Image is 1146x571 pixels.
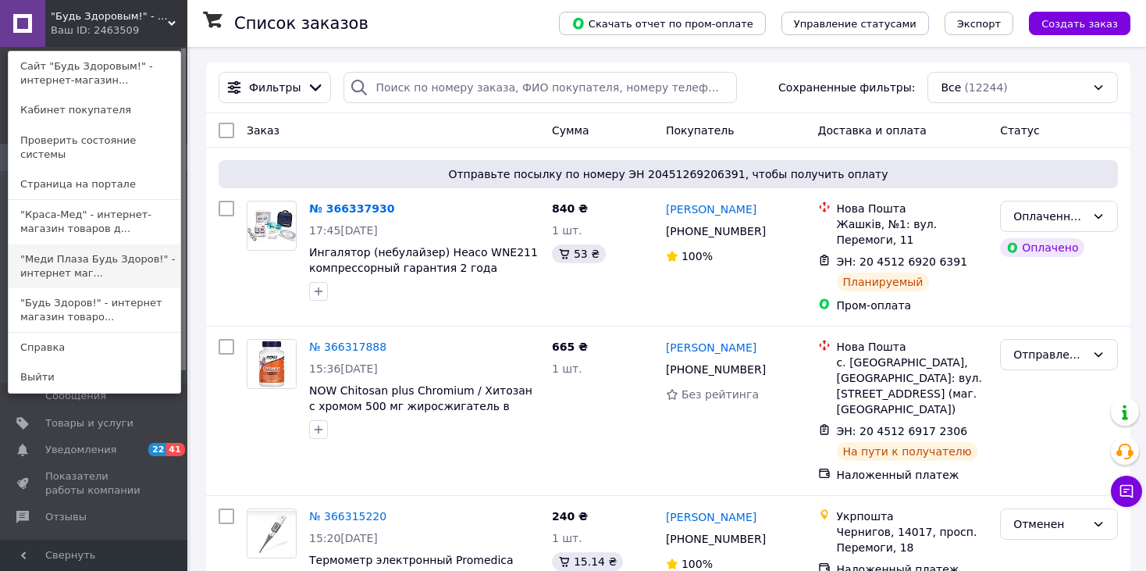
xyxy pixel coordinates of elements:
span: 41 [166,443,184,456]
span: 840 ₴ [552,202,588,215]
span: Отзывы [45,510,87,524]
a: NOW Chitosan plus Chromium / Хитозан с хромом 500 мг жиросжигатель в капсулах №120 [309,384,532,428]
button: Экспорт [945,12,1013,35]
span: Уведомления [45,443,116,457]
span: 15:20[DATE] [309,532,378,544]
span: Создать заказ [1041,18,1118,30]
h1: Список заказов [234,14,368,33]
a: № 366315220 [309,510,386,523]
button: Чат с покупателем [1111,476,1142,507]
a: Сайт "Будь Здоровым!" - интернет-магазин... [9,52,180,95]
span: Покупатель [666,124,735,137]
span: Фильтры [249,80,301,95]
a: "Краса-Мед" - интернет-магазин товаров д... [9,200,180,244]
img: Фото товару [247,511,296,556]
span: Управление статусами [794,18,916,30]
div: Чернигов, 14017, просп. Перемоги, 18 [837,524,988,555]
div: 15.14 ₴ [552,552,623,571]
span: Заказ [247,124,279,137]
div: Жашків, №1: вул. Перемоги, 11 [837,216,988,248]
span: 100% [682,250,713,262]
a: Справка [9,333,180,362]
img: Фото товару [247,210,296,241]
div: Оплачено [1000,238,1084,257]
span: 22 [148,443,166,456]
div: Планируемый [837,273,930,291]
a: Выйти [9,362,180,392]
span: 1 шт. [552,362,582,375]
span: 1 шт. [552,224,582,237]
div: 53 ₴ [552,244,606,263]
span: Сохраненные фильтры: [778,80,915,95]
span: Статус [1000,124,1040,137]
span: "Будь Здоровым!" - интернет-магазин медтехники для дома. [51,9,168,23]
span: [PHONE_NUMBER] [666,225,766,237]
div: Ваш ID: 2463509 [51,23,116,37]
span: Скачать отчет по пром-оплате [571,16,753,30]
div: На пути к получателю [837,442,978,461]
a: Фото товару [247,339,297,389]
a: [PERSON_NAME] [666,340,756,355]
span: [PHONE_NUMBER] [666,363,766,376]
a: [PERSON_NAME] [666,202,756,217]
span: Сообщения [45,389,106,403]
button: Скачать отчет по пром-оплате [559,12,766,35]
a: "Будь Здоров!" - интернет магазин товаро... [9,288,180,332]
a: Страница на портале [9,170,180,199]
div: Укрпошта [837,509,988,524]
span: Сумма [552,124,589,137]
div: Оплаченный [1013,208,1086,225]
span: Товары и услуги [45,416,133,430]
a: "Меди Плаза Будь Здоров!" - интернет маг... [9,244,180,288]
div: Отменен [1013,516,1086,533]
span: 1 шт. [552,532,582,544]
div: с. [GEOGRAPHIC_DATA], [GEOGRAPHIC_DATA]: вул. [STREET_ADDRESS] (маг. [GEOGRAPHIC_DATA]) [837,355,988,417]
a: Фото товару [247,201,297,251]
span: ЭН: 20 4512 6920 6391 [837,255,968,268]
span: Покупатели [45,537,109,551]
span: Без рейтинга [682,388,759,401]
span: Показатели работы компании [45,469,144,498]
a: Ингалятор (небулайзер) Heaco WNE211 компрессорный гарантия 2 года [309,246,538,274]
span: Отправьте посылку по номеру ЭН 20451269206391, чтобы получить оплату [225,166,1112,182]
a: Создать заказ [1013,16,1130,29]
a: № 366337930 [309,202,394,215]
div: Отправлен налож платежем [1013,346,1086,363]
span: Все [941,80,961,95]
span: 17:45[DATE] [309,224,378,237]
a: № 366317888 [309,341,386,353]
span: 15:36[DATE] [309,362,378,375]
span: 240 ₴ [552,510,588,523]
span: (12244) [964,81,1007,94]
a: Кабинет покупателя [9,95,180,125]
a: [PERSON_NAME] [666,509,756,525]
div: Нова Пошта [837,339,988,355]
a: Проверить состояние системы [9,126,180,170]
div: Наложенный платеж [837,467,988,483]
img: Фото товару [247,340,296,388]
div: Нова Пошта [837,201,988,216]
span: Экспорт [957,18,1001,30]
button: Управление статусами [781,12,929,35]
span: [PHONE_NUMBER] [666,533,766,545]
a: Фото товару [247,509,297,559]
span: 100% [682,558,713,570]
button: Создать заказ [1029,12,1130,35]
span: 665 ₴ [552,341,588,353]
span: ЭН: 20 4512 6917 2306 [837,425,968,437]
div: Пром-оплата [837,298,988,313]
input: Поиск по номеру заказа, ФИО покупателя, номеру телефона, Email, номеру накладной [343,72,736,103]
span: Доставка и оплата [818,124,927,137]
